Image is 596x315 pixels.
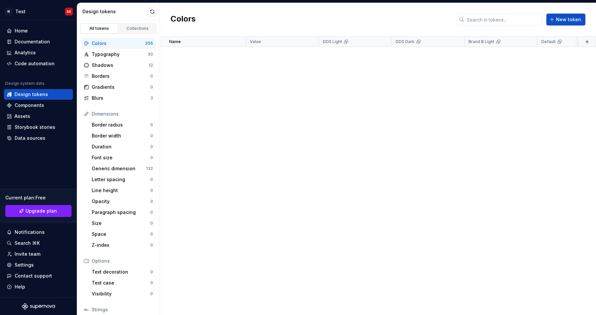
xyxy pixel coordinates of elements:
[92,84,150,90] div: Gradients
[150,242,153,248] div: 0
[396,39,415,44] p: DDS Dark
[150,84,153,90] div: 0
[150,199,153,204] div: 0
[4,47,73,58] a: Analytics
[150,221,153,226] div: 0
[4,249,73,259] a: Invite team
[15,262,34,268] div: Settings
[81,49,156,60] a: Typography30
[4,227,73,237] button: Notifications
[15,102,44,109] div: Components
[150,232,153,237] div: 0
[150,210,153,215] div: 0
[15,240,40,246] div: Search ⌘K
[89,163,156,174] a: Generic dimension132
[92,40,145,47] div: Colors
[92,231,150,237] div: Space
[15,49,36,56] div: Analytics
[89,240,156,250] a: Z-index0
[150,74,153,79] div: 0
[556,16,581,23] span: New token
[89,196,156,207] a: Opacity0
[169,39,181,44] p: Name
[146,166,153,171] div: 132
[89,131,156,141] a: Border width0
[92,95,150,101] div: Blurs
[4,282,73,292] button: Help
[15,124,55,131] div: Storybook stories
[92,165,146,172] div: Generic dimension
[150,155,153,160] div: 0
[541,39,556,44] p: Default
[4,36,73,47] a: Documentation
[150,144,153,149] div: 0
[5,81,44,86] div: Design system data
[546,14,585,26] button: New token
[4,260,73,270] a: Settings
[5,8,13,16] div: M
[89,278,156,288] a: Text case0
[89,185,156,196] a: Line height0
[145,41,153,46] div: 355
[15,229,45,236] div: Notifications
[150,122,153,128] div: 0
[250,39,261,44] p: Value
[150,177,153,182] div: 0
[89,218,156,229] a: Size0
[5,205,72,217] a: Upgrade plan
[92,111,153,117] div: Dimensions
[148,52,153,57] div: 30
[81,93,156,103] a: Blurs3
[92,51,148,58] div: Typography
[15,91,48,98] div: Design tokens
[92,280,150,286] div: Text case
[92,269,150,275] div: Text decoration
[150,291,153,296] div: 0
[83,26,116,31] div: All tokens
[171,14,196,26] h2: Colors
[15,60,55,67] div: Code automation
[89,207,156,218] a: Paragraph spacing0
[89,174,156,185] a: Letter spacing0
[89,229,156,239] a: Space0
[89,120,156,130] a: Border radius0
[92,258,153,264] div: Options
[81,60,156,71] a: Shadows12
[81,82,156,92] a: Gradients0
[15,273,52,279] div: Contact support
[15,8,25,15] div: Test
[4,89,73,100] a: Design tokens
[150,280,153,286] div: 0
[67,9,71,14] div: SK
[92,132,150,139] div: Border width
[15,135,45,141] div: Data sources
[150,269,153,275] div: 0
[4,122,73,132] a: Storybook stories
[92,187,150,194] div: Line height
[4,238,73,248] button: Search ⌘K
[4,133,73,143] a: Data sources
[89,267,156,277] a: Text decoration0
[464,14,542,26] input: Search in tokens...
[5,194,72,201] div: Current plan : Free
[81,71,156,81] a: Borders0
[81,38,156,49] a: Colors355
[92,154,150,161] div: Font size
[323,39,342,44] p: DDS Light
[4,58,73,69] a: Code automation
[22,303,55,310] svg: Supernova Logo
[121,26,154,31] div: Collections
[92,220,150,227] div: Size
[92,143,150,150] div: Duration
[15,284,25,290] div: Help
[92,306,153,313] div: Strings
[82,8,148,15] div: Design tokens
[25,208,57,214] span: Upgrade plan
[92,73,150,79] div: Borders
[92,62,149,69] div: Shadows
[15,113,30,120] div: Assets
[15,251,40,257] div: Invite team
[150,188,153,193] div: 0
[4,271,73,281] button: Contact support
[92,176,150,183] div: Letter spacing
